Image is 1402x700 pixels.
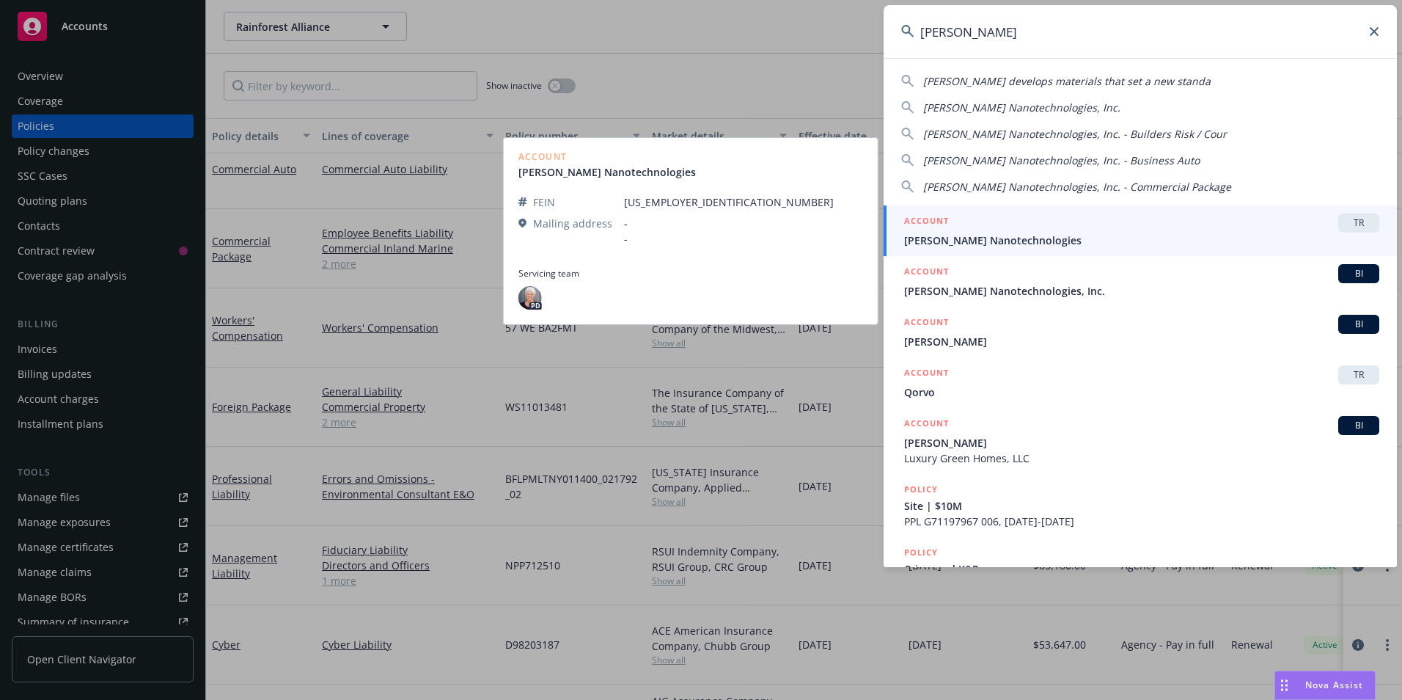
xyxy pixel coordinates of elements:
span: TR [1344,216,1373,230]
span: TR [1344,368,1373,382]
span: BI [1344,318,1373,331]
span: [PERSON_NAME] [904,334,1379,349]
span: [PERSON_NAME] [904,435,1379,451]
span: Qorvo [904,384,1379,400]
a: POLICYCrime and K&R [884,537,1397,600]
h5: POLICY [904,545,938,560]
a: ACCOUNTBI[PERSON_NAME] Nanotechnologies, Inc. [884,256,1397,307]
span: BI [1344,419,1373,432]
span: [PERSON_NAME] Nanotechnologies, Inc. - Builders Risk / Cour [923,127,1227,141]
a: ACCOUNTTR[PERSON_NAME] Nanotechnologies [884,205,1397,256]
span: Site | $10M [904,498,1379,514]
span: BI [1344,267,1373,280]
h5: ACCOUNT [904,214,949,231]
h5: ACCOUNT [904,315,949,332]
h5: ACCOUNT [904,416,949,434]
span: Nova Assist [1305,679,1363,691]
span: [PERSON_NAME] Nanotechnologies, Inc. [923,101,1120,114]
a: ACCOUNTBI[PERSON_NAME] [884,307,1397,357]
a: ACCOUNTBI[PERSON_NAME]Luxury Green Homes, LLC [884,408,1397,474]
span: [PERSON_NAME] Nanotechnologies, Inc. - Business Auto [923,153,1200,167]
span: PPL G71197967 006, [DATE]-[DATE] [904,514,1379,529]
h5: ACCOUNT [904,365,949,383]
span: [PERSON_NAME] Nanotechnologies [904,233,1379,248]
div: Drag to move [1275,671,1293,699]
a: ACCOUNTTRQorvo [884,357,1397,408]
span: [PERSON_NAME] Nanotechnologies, Inc. [904,283,1379,299]
a: POLICYSite | $10MPPL G71197967 006, [DATE]-[DATE] [884,474,1397,537]
span: [PERSON_NAME] develops materials that set a new standa [923,74,1211,88]
h5: POLICY [904,482,938,497]
h5: ACCOUNT [904,264,949,282]
span: [PERSON_NAME] Nanotechnologies, Inc. - Commercial Package [923,180,1231,194]
input: Search... [884,5,1397,58]
span: Luxury Green Homes, LLC [904,451,1379,466]
button: Nova Assist [1274,671,1376,700]
span: Crime and K&R [904,561,1379,577]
